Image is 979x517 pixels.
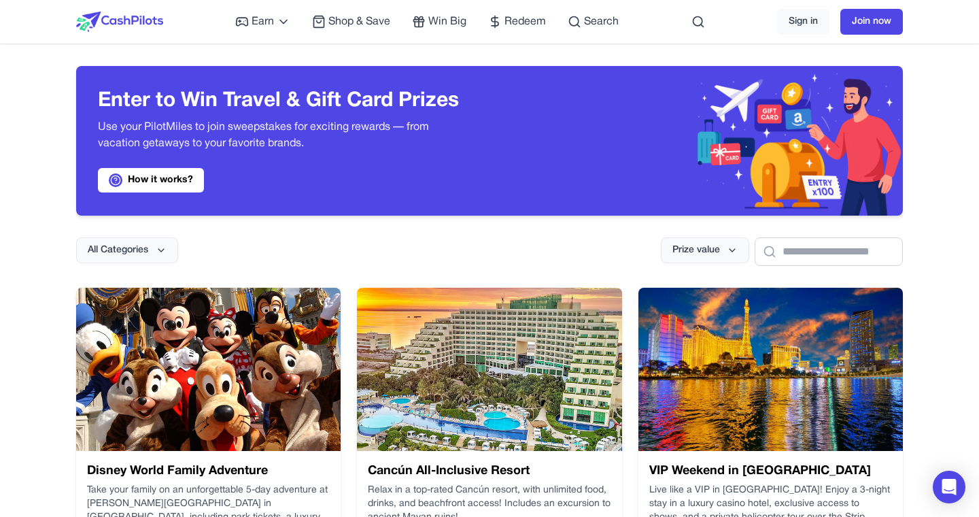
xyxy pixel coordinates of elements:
h3: VIP Weekend in [GEOGRAPHIC_DATA] [649,462,892,481]
a: Sign in [777,9,829,35]
a: Earn [235,14,290,30]
h3: Disney World Family Adventure [87,462,330,481]
span: Shop & Save [328,14,390,30]
img: Header decoration [489,66,903,216]
img: VIP Weekend in Las Vegas [638,288,903,451]
a: Join now [840,9,903,35]
a: How it works? [98,168,204,193]
img: Disney World Family Adventure [76,288,341,451]
button: All Categories [76,237,178,263]
a: Shop & Save [312,14,390,30]
a: Redeem [488,14,546,30]
div: Open Intercom Messenger [933,471,965,503]
button: Prize value [661,237,749,263]
p: Use your PilotMiles to join sweepstakes for exciting rewards — from vacation getaways to your fav... [98,119,468,152]
h3: Cancún All-Inclusive Resort [368,462,611,481]
h3: Enter to Win Travel & Gift Card Prizes [98,89,468,114]
span: Earn [252,14,274,30]
img: Cancún All-Inclusive Resort [357,288,621,451]
span: All Categories [88,244,148,257]
span: Win Big [428,14,466,30]
span: Redeem [504,14,546,30]
img: CashPilots Logo [76,12,163,32]
a: Search [568,14,619,30]
span: Prize value [672,244,720,257]
a: Win Big [412,14,466,30]
span: Search [584,14,619,30]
